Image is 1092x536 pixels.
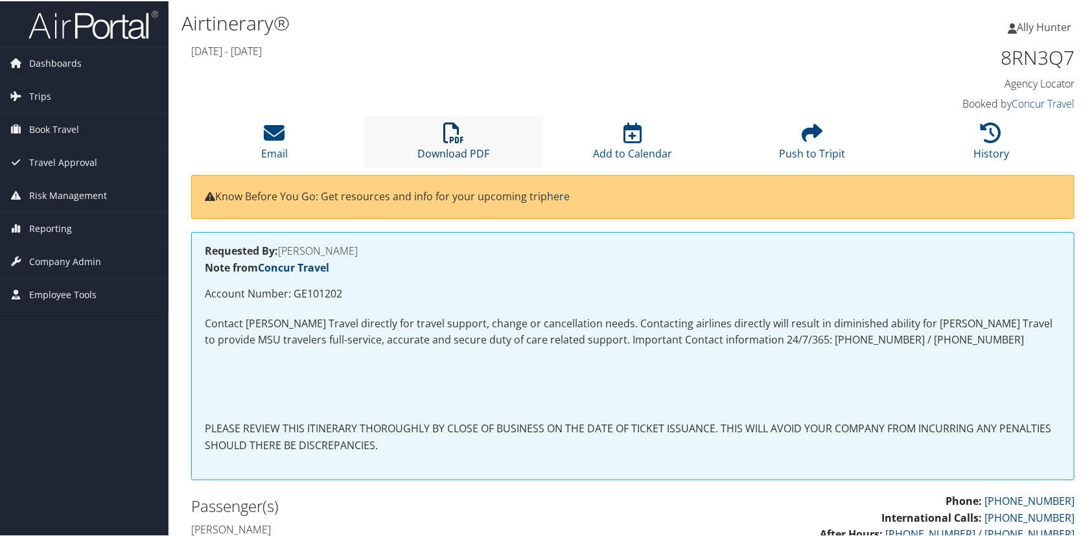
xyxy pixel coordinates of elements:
p: PLEASE REVIEW THIS ITINERARY THOROUGHLY BY CLOSE OF BUSINESS ON THE DATE OF TICKET ISSUANCE. THIS... [205,419,1061,452]
span: Travel Approval [29,145,97,178]
h4: Booked by [868,95,1075,110]
span: Dashboards [29,46,82,78]
strong: Requested By: [205,242,278,257]
a: Ally Hunter [1008,6,1084,45]
strong: Note from [205,259,329,274]
p: Know Before You Go: Get resources and info for your upcoming trip [205,187,1061,204]
h1: 8RN3Q7 [868,43,1075,70]
span: Employee Tools [29,277,97,310]
a: Email [261,128,288,159]
span: Reporting [29,211,72,244]
span: Ally Hunter [1017,19,1071,33]
p: Account Number: GE101202 [205,285,1061,301]
a: Add to Calendar [593,128,672,159]
a: [PHONE_NUMBER] [984,493,1075,507]
a: Concur Travel [258,259,329,274]
span: Book Travel [29,112,79,145]
a: [PHONE_NUMBER] [984,509,1075,524]
h4: [DATE] - [DATE] [191,43,849,57]
h4: [PERSON_NAME] [191,521,623,535]
h2: Passenger(s) [191,494,623,516]
h4: Agency Locator [868,75,1075,89]
h1: Airtinerary® [181,8,784,36]
a: Download PDF [417,128,489,159]
span: Trips [29,79,51,111]
a: Concur Travel [1012,95,1075,110]
h4: [PERSON_NAME] [205,244,1061,255]
a: Push to Tripit [779,128,845,159]
span: Company Admin [29,244,101,277]
img: airportal-logo.png [29,8,158,39]
strong: Phone: [946,493,982,507]
strong: International Calls: [881,509,982,524]
span: Risk Management [29,178,107,211]
a: History [973,128,1009,159]
p: Contact [PERSON_NAME] Travel directly for travel support, change or cancellation needs. Contactin... [205,314,1061,347]
a: here [547,188,570,202]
